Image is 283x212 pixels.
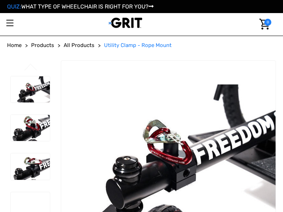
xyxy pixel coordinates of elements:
nav: Breadcrumb [7,41,276,49]
span: All Products [64,42,94,48]
span: Home [7,42,22,48]
img: Utility Clamp - Rope Mount [11,115,50,141]
span: Utility Clamp - Rope Mount [104,42,172,48]
button: Go to slide 2 of 2 [23,64,38,72]
a: QUIZ:WHAT TYPE OF WHEELCHAIR IS RIGHT FOR YOU? [7,3,154,10]
a: Cart with 0 items [255,13,271,35]
a: Products [31,41,54,49]
a: Home [7,41,22,49]
img: Cart [259,19,270,30]
img: Utility Clamp - Rope Mount [11,76,50,102]
img: Utility Clamp - Rope Mount [11,153,50,179]
img: GRIT All-Terrain Wheelchair and Mobility Equipment [109,17,142,28]
span: 0 [264,19,271,26]
span: QUIZ: [7,3,21,10]
a: Utility Clamp - Rope Mount [104,41,172,49]
a: All Products [64,41,94,49]
span: Products [31,42,54,48]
